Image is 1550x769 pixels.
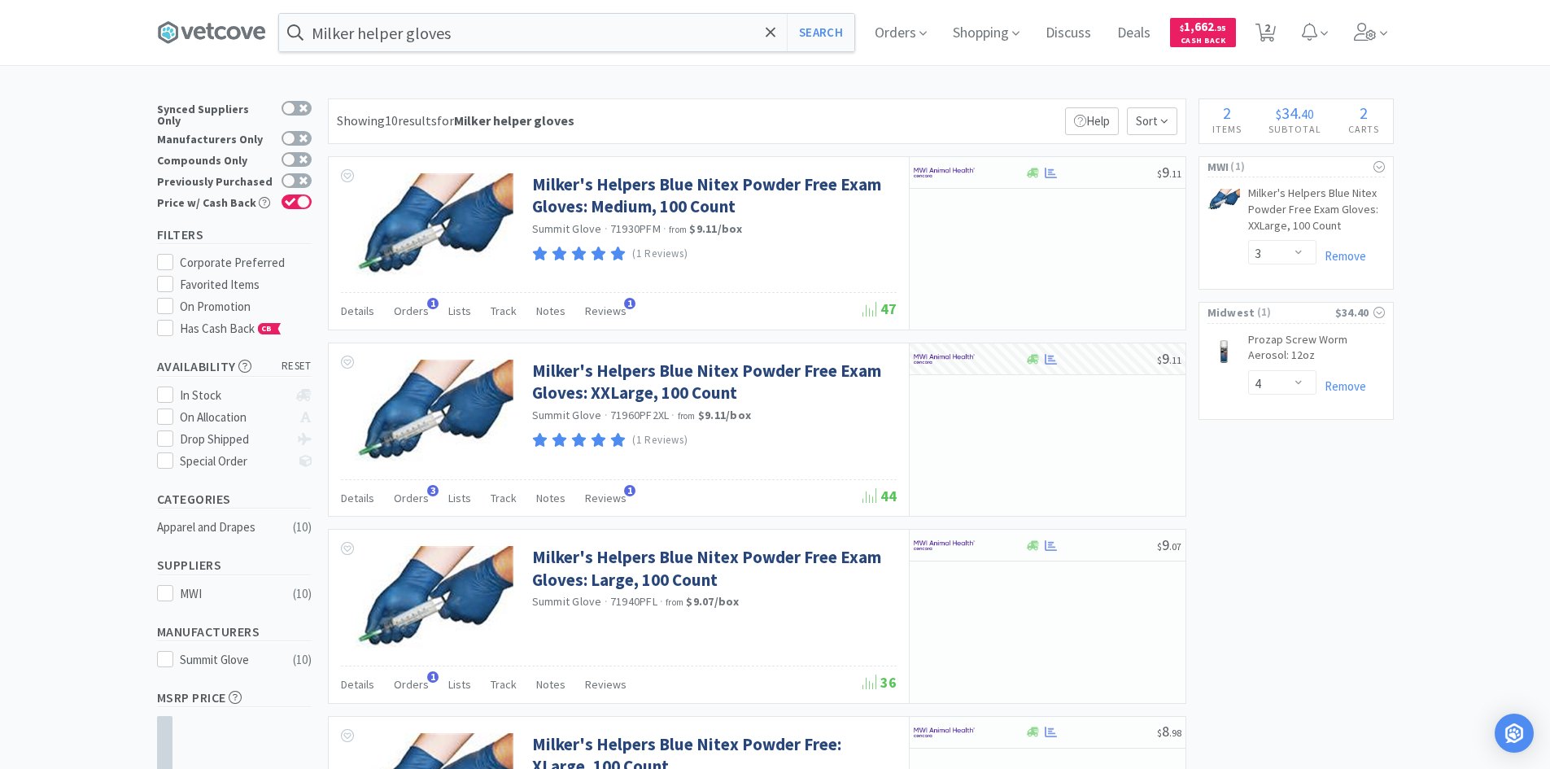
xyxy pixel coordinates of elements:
span: Notes [536,491,565,505]
div: Favorited Items [180,275,312,295]
span: 1 [624,485,635,496]
h4: Items [1199,121,1255,137]
div: Manufacturers Only [157,131,273,145]
span: 71930PFM [610,221,661,236]
span: . 07 [1169,540,1181,553]
p: (1 Reviews) [632,432,688,449]
span: ( 1 ) [1229,159,1369,175]
a: $1,662.95Cash Back [1170,11,1236,55]
h5: Suppliers [157,556,312,575]
span: 9 [1157,535,1181,554]
span: 9 [1157,163,1181,181]
span: Track [491,491,517,505]
div: On Promotion [180,297,312,317]
span: $ [1157,727,1162,739]
span: Lists [448,677,471,692]
div: Showing 10 results [337,111,574,132]
span: Lists [448,304,471,318]
span: Orders [394,677,429,692]
span: 3 [427,485,439,496]
input: Search by item, sku, manufacturer, ingredient, size... [279,14,854,51]
span: 1 [624,298,635,309]
span: $ [1157,168,1162,180]
span: · [605,221,608,236]
span: 1 [427,671,439,683]
span: . 98 [1169,727,1181,739]
span: Orders [394,491,429,505]
span: Details [341,304,374,318]
span: Orders [394,304,429,318]
div: Special Order [180,452,288,471]
span: reset [282,358,312,375]
span: Notes [536,304,565,318]
span: Track [491,304,517,318]
div: Drop Shipped [180,430,288,449]
div: MWI [180,584,281,604]
div: ( 10 ) [293,650,312,670]
a: Summit Glove [532,221,602,236]
h5: Availability [157,357,312,376]
span: from [669,224,687,235]
span: 36 [862,673,897,692]
span: 2 [1360,103,1368,123]
div: Price w/ Cash Back [157,194,273,208]
span: . 11 [1169,354,1181,366]
span: $ [1157,354,1162,366]
span: from [678,410,696,422]
h5: Filters [157,225,312,244]
img: 855385eda9ed407b89ae131e82bb1c8a_34853.png [355,546,513,652]
div: Synced Suppliers Only [157,101,273,126]
span: · [660,594,663,609]
span: from [666,596,683,608]
img: f6b2451649754179b5b4e0c70c3f7cb0_2.png [914,720,975,745]
span: Details [341,677,374,692]
span: 47 [862,299,897,318]
div: Apparel and Drapes [157,518,289,537]
span: Sort [1127,107,1177,135]
div: $34.40 [1335,304,1385,321]
div: Previously Purchased [157,173,273,187]
a: Summit Glove [532,408,602,422]
img: f6b2451649754179b5b4e0c70c3f7cb0_2.png [914,160,975,185]
span: 1 [427,298,439,309]
strong: Milker helper gloves [454,112,574,129]
span: · [663,221,666,236]
div: ( 10 ) [293,584,312,604]
strong: $9.11 / box [698,408,751,422]
div: . [1255,105,1335,121]
span: Notes [536,677,565,692]
p: (1 Reviews) [632,246,688,263]
a: Remove [1316,248,1366,264]
div: ( 10 ) [293,518,312,537]
h5: MSRP Price [157,688,312,707]
span: 71960PF2XL [610,408,670,422]
span: 44 [862,487,897,505]
p: Help [1065,107,1119,135]
span: 40 [1301,106,1314,122]
span: Reviews [585,304,627,318]
span: CB [259,324,275,334]
a: Milker's Helpers Blue Nitex Powder Free Exam Gloves: XXLarge, 100 Count [1248,186,1385,240]
span: for [437,112,574,129]
span: Lists [448,491,471,505]
img: 7045f87ce3f54ec3a3b6a912b038178f_116934.jpeg [1207,335,1240,368]
a: Milker's Helpers Blue Nitex Powder Free Exam Gloves: XXLarge, 100 Count [532,360,893,404]
h4: Subtotal [1255,121,1335,137]
span: $ [1157,540,1162,553]
a: Prozap Screw Worm Aerosol: 12oz [1248,332,1385,370]
span: 1,662 [1180,19,1226,34]
img: f6b2451649754179b5b4e0c70c3f7cb0_2.png [914,347,975,371]
a: Discuss [1039,26,1098,41]
div: On Allocation [180,408,288,427]
span: $ [1180,23,1184,33]
div: Summit Glove [180,650,281,670]
strong: $9.11 / box [689,221,742,236]
span: Reviews [585,491,627,505]
div: Open Intercom Messenger [1495,714,1534,753]
span: 2 [1223,103,1231,123]
a: Summit Glove [532,594,602,609]
span: 8 [1157,722,1181,741]
span: 71940PFL [610,594,657,609]
span: Details [341,491,374,505]
div: Corporate Preferred [180,253,312,273]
